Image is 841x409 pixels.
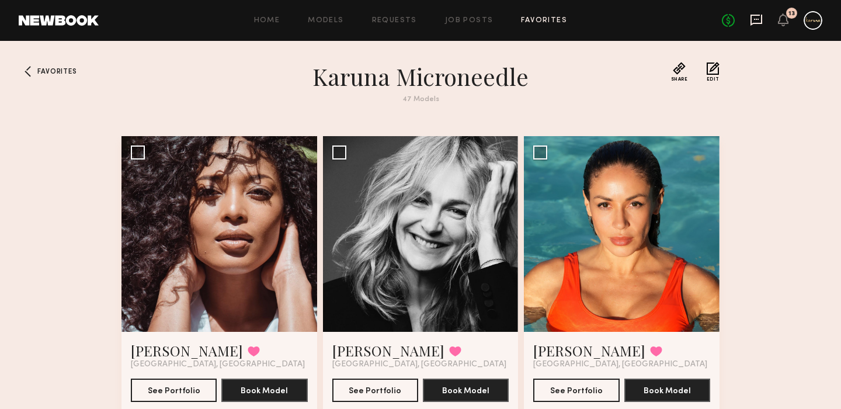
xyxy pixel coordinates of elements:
[19,62,37,81] a: Favorites
[423,379,509,402] button: Book Model
[788,11,795,17] div: 13
[521,17,567,25] a: Favorites
[671,77,688,82] span: Share
[210,96,631,103] div: 47 Models
[372,17,417,25] a: Requests
[221,379,307,402] button: Book Model
[131,360,305,369] span: [GEOGRAPHIC_DATA], [GEOGRAPHIC_DATA]
[671,62,688,82] button: Share
[624,385,710,395] a: Book Model
[254,17,280,25] a: Home
[533,379,619,402] button: See Portfolio
[533,360,707,369] span: [GEOGRAPHIC_DATA], [GEOGRAPHIC_DATA]
[308,17,343,25] a: Models
[423,385,509,395] a: Book Model
[332,379,418,402] button: See Portfolio
[533,341,645,360] a: [PERSON_NAME]
[707,77,720,82] span: Edit
[332,360,506,369] span: [GEOGRAPHIC_DATA], [GEOGRAPHIC_DATA]
[332,341,444,360] a: [PERSON_NAME]
[210,62,631,91] h1: Karuna Microneedle
[131,379,217,402] button: See Portfolio
[37,68,77,75] span: Favorites
[131,341,243,360] a: [PERSON_NAME]
[221,385,307,395] a: Book Model
[707,62,720,82] button: Edit
[624,379,710,402] button: Book Model
[445,17,494,25] a: Job Posts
